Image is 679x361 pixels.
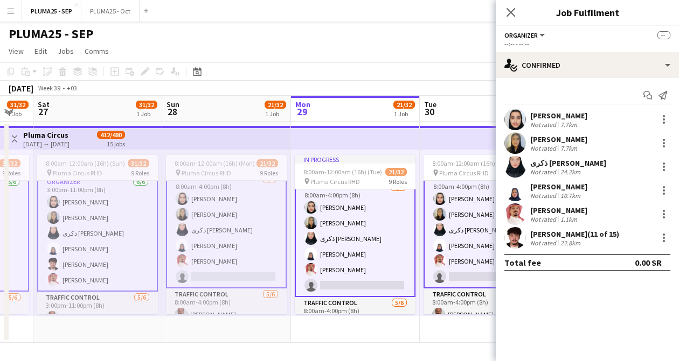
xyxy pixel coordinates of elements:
[53,169,102,177] span: Pluma Circus RHD
[504,257,541,268] div: Total fee
[424,100,436,109] span: Tue
[80,44,113,58] a: Comms
[530,121,558,129] div: Not rated
[504,31,546,39] button: Organizer
[530,206,587,215] div: [PERSON_NAME]
[558,239,583,247] div: 22.8km
[295,180,415,297] app-card-role: Organizer5/68:00am-4:00pm (8h)[PERSON_NAME][PERSON_NAME]ذكرى [PERSON_NAME][PERSON_NAME][PERSON_NAME]
[295,100,310,109] span: Mon
[635,257,662,268] div: 0.00 SR
[2,169,20,177] span: 9 Roles
[37,175,158,292] app-card-role: Organizer6/63:00pm-11:00pm (8h)[PERSON_NAME][PERSON_NAME]ذكرى [PERSON_NAME][PERSON_NAME][PERSON_N...
[422,105,436,118] span: 30
[265,110,286,118] div: 1 Job
[36,84,63,92] span: Week 39
[303,168,382,176] span: 8:00am-12:00am (16h) (Tue)
[165,105,179,118] span: 28
[496,52,679,78] div: Confirmed
[257,159,278,167] span: 21/32
[36,105,50,118] span: 27
[58,46,74,56] span: Jobs
[182,169,231,177] span: Pluma Circus RHD
[530,135,587,144] div: [PERSON_NAME]
[393,101,415,109] span: 21/32
[22,1,81,22] button: PLUMA25 - SEP
[530,182,587,192] div: [PERSON_NAME]
[504,31,538,39] span: Organizer
[385,168,407,176] span: 21/32
[530,111,587,121] div: [PERSON_NAME]
[558,121,579,129] div: 7.7km
[67,84,77,92] div: +03
[38,100,50,109] span: Sat
[295,155,415,164] div: In progress
[439,169,489,177] span: Pluma Circus RHD
[53,44,78,58] a: Jobs
[175,159,255,167] span: 8:00am-12:00am (16h) (Mon)
[389,178,407,186] span: 9 Roles
[657,31,670,39] span: --
[166,155,287,314] app-job-card: 8:00am-12:00am (16h) (Mon)21/32 Pluma Circus RHD9 Roles[PERSON_NAME]Organizer5/68:00am-4:00pm (8h...
[310,178,360,186] span: Pluma Circus RHD
[295,155,415,314] app-job-card: In progress8:00am-12:00am (16h) (Tue)21/32 Pluma Circus RHD9 Roles[PERSON_NAME][PERSON_NAME]Organ...
[167,100,179,109] span: Sun
[558,168,583,176] div: 24.2km
[97,131,125,139] span: 412/480
[30,44,51,58] a: Edit
[530,239,558,247] div: Not rated
[8,110,28,118] div: 1 Job
[530,192,558,200] div: Not rated
[424,155,544,314] app-job-card: 8:00am-12:00am (16h) (Wed)21/32 Pluma Circus RHD9 Roles[PERSON_NAME]Organizer5/68:00am-4:00pm (8h...
[265,101,286,109] span: 21/32
[9,83,33,94] div: [DATE]
[530,144,558,152] div: Not rated
[504,40,670,48] div: --:-- - --:--
[294,105,310,118] span: 29
[46,159,125,167] span: 8:00am-12:00am (16h) (Sun)
[558,144,579,152] div: 7.7km
[4,44,28,58] a: View
[530,215,558,223] div: Not rated
[131,169,149,177] span: 9 Roles
[424,172,544,288] app-card-role: Organizer5/68:00am-4:00pm (8h)[PERSON_NAME][PERSON_NAME]ذكرى [PERSON_NAME][PERSON_NAME][PERSON_NAME]
[128,159,149,167] span: 31/32
[34,46,47,56] span: Edit
[23,130,70,140] h3: Pluma Circus
[136,110,157,118] div: 1 Job
[107,139,125,148] div: 15 jobs
[558,215,579,223] div: 1.1km
[166,172,287,288] app-card-role: Organizer5/68:00am-4:00pm (8h)[PERSON_NAME][PERSON_NAME]ذكرى [PERSON_NAME][PERSON_NAME][PERSON_NAME]
[81,1,140,22] button: PLUMA25 - Oct
[37,155,158,314] app-job-card: 8:00am-12:00am (16h) (Sun)31/32 Pluma Circus RHD9 Roles[PERSON_NAME]Organizer6/63:00pm-11:00pm (8...
[85,46,109,56] span: Comms
[530,158,606,168] div: ذكرى [PERSON_NAME]
[23,140,70,148] div: [DATE] → [DATE]
[530,229,619,239] div: [PERSON_NAME] (11 of 15)
[136,101,157,109] span: 31/32
[394,110,414,118] div: 1 Job
[9,46,24,56] span: View
[496,5,679,19] h3: Job Fulfilment
[7,101,29,109] span: 31/32
[260,169,278,177] span: 9 Roles
[558,192,583,200] div: 10.7km
[9,26,93,42] h1: PLUMA25 - SEP
[432,159,512,167] span: 8:00am-12:00am (16h) (Wed)
[530,168,558,176] div: Not rated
